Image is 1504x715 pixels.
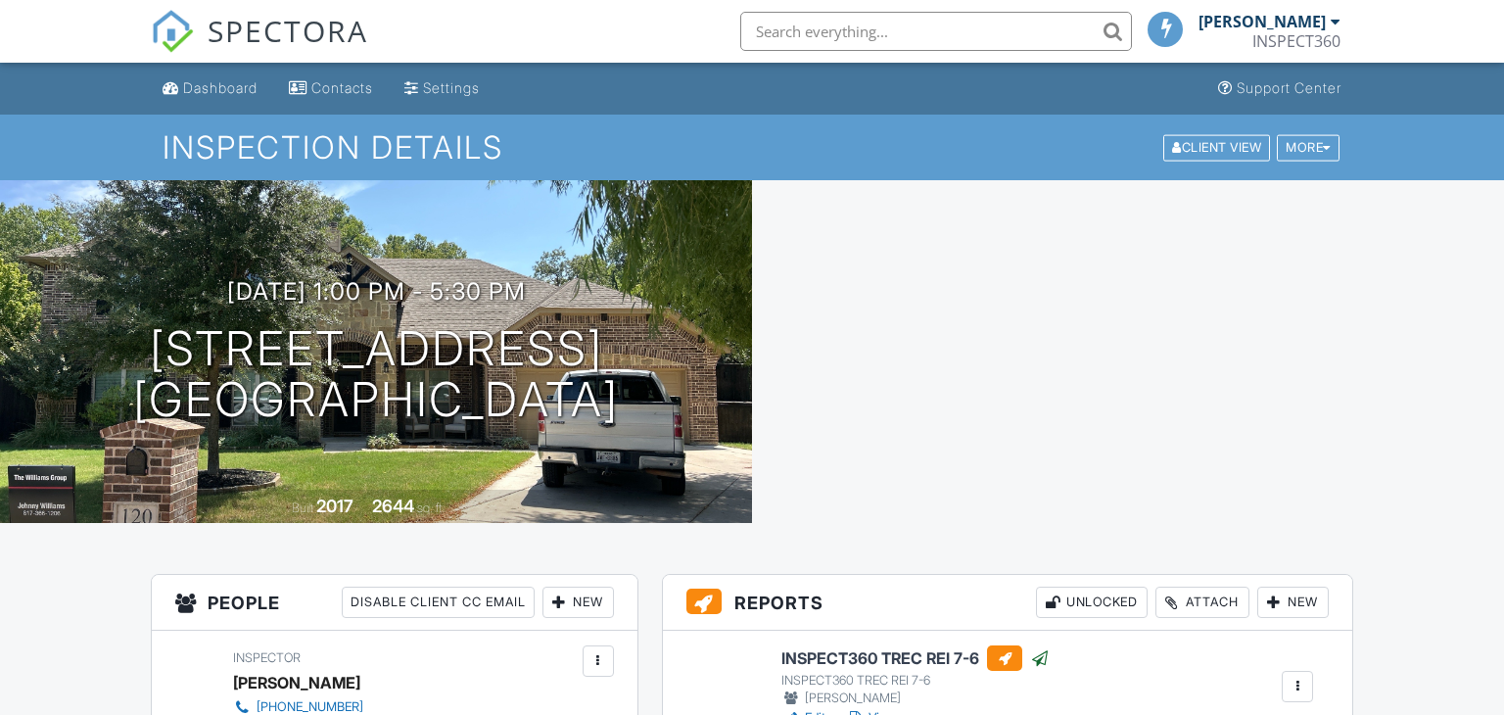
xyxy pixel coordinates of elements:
[781,673,1050,689] div: INSPECT360 TREC REI 7-6
[1161,139,1275,154] a: Client View
[417,500,445,515] span: sq. ft.
[1155,587,1249,618] div: Attach
[133,323,619,427] h1: [STREET_ADDRESS] [GEOGRAPHIC_DATA]
[1237,79,1341,96] div: Support Center
[151,10,194,53] img: The Best Home Inspection Software - Spectora
[183,79,258,96] div: Dashboard
[1163,134,1270,161] div: Client View
[152,575,637,631] h3: People
[227,278,526,305] h3: [DATE] 1:00 pm - 5:30 pm
[233,668,360,697] div: [PERSON_NAME]
[1210,71,1349,107] a: Support Center
[316,496,353,516] div: 2017
[1277,134,1339,161] div: More
[397,71,488,107] a: Settings
[663,575,1353,631] h3: Reports
[257,699,363,715] div: [PHONE_NUMBER]
[311,79,373,96] div: Contacts
[151,26,368,68] a: SPECTORA
[155,71,265,107] a: Dashboard
[542,587,614,618] div: New
[781,645,1050,671] h6: INSPECT360 TREC REI 7-6
[281,71,381,107] a: Contacts
[233,650,301,665] span: Inspector
[372,496,414,516] div: 2644
[1257,587,1329,618] div: New
[163,130,1340,165] h1: Inspection Details
[342,587,535,618] div: Disable Client CC Email
[292,500,313,515] span: Built
[1198,12,1326,31] div: [PERSON_NAME]
[208,10,368,51] span: SPECTORA
[1036,587,1148,618] div: Unlocked
[781,689,1050,708] div: [PERSON_NAME]
[781,645,1050,708] a: INSPECT360 TREC REI 7-6 INSPECT360 TREC REI 7-6 [PERSON_NAME]
[740,12,1132,51] input: Search everything...
[423,79,480,96] div: Settings
[1252,31,1340,51] div: INSPECT360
